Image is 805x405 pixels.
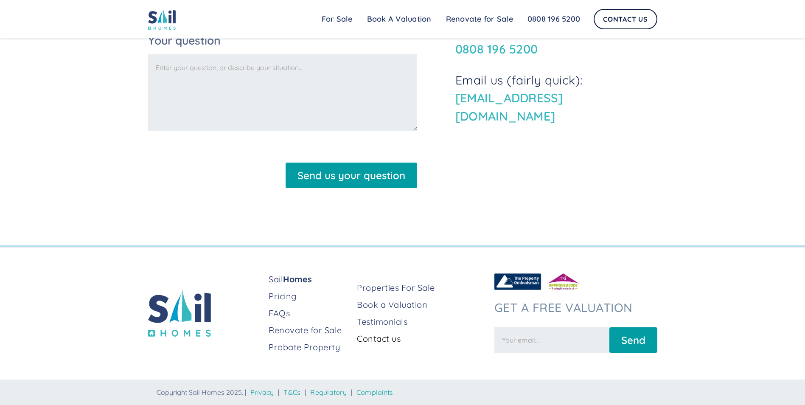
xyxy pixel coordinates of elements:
p: Email us (fairly quick): [455,71,657,126]
a: 0808 196 5200 [520,11,587,28]
input: Your email... [494,327,609,353]
label: Your question [148,35,417,46]
a: Renovate for Sale [439,11,520,28]
a: Testimonials [357,316,487,328]
a: For Sale [314,11,360,28]
h3: Get a free valuation [494,301,657,315]
a: Book a Valuation [357,299,487,311]
img: sail home logo colored [148,8,176,30]
a: Book A Valuation [360,11,439,28]
a: FAQs [269,307,350,319]
a: Properties For Sale [357,282,487,294]
a: Pricing [269,290,350,302]
a: Probate Property [269,341,350,353]
a: Contact us [357,333,487,345]
input: Send us your question [286,163,417,188]
input: Send [609,327,657,353]
a: [EMAIL_ADDRESS][DOMAIN_NAME] [455,90,563,124]
a: Privacy [250,388,274,397]
a: 0808 196 5200 [455,42,538,56]
a: Renovate for Sale [269,324,350,336]
strong: Homes [283,274,312,284]
p: Or you can call us (fastest): [455,22,657,58]
div: Copyright Sail Homes 2025. | | | | [157,388,657,397]
form: Newsletter Form [494,323,657,353]
img: sail home logo colored [148,289,211,337]
a: Regulatory [310,388,347,397]
a: Contact Us [594,9,657,29]
a: T&Cs [283,388,300,397]
a: Complaints [356,388,393,397]
a: SailHomes [269,273,350,285]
